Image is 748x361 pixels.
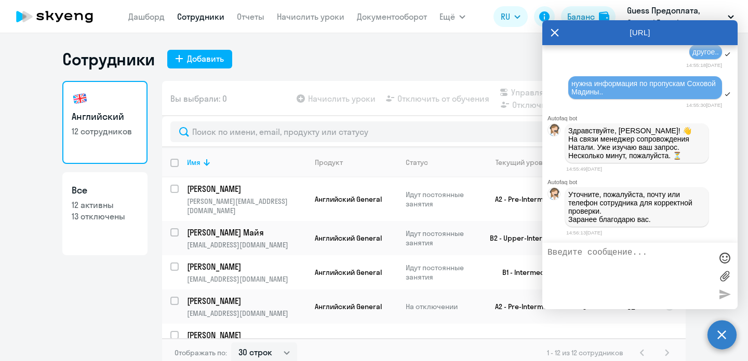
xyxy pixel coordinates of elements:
[599,11,609,22] img: balance
[477,289,574,324] td: A2 - Pre-Intermediate
[561,6,616,27] button: Балансbalance
[187,274,306,284] p: [EMAIL_ADDRESS][DOMAIN_NAME]
[477,255,574,289] td: B1 - Intermediate
[477,177,574,221] td: A2 - Pre-Intermediate
[187,158,306,167] div: Имя
[357,11,427,22] a: Документооборот
[439,10,455,23] span: Ещё
[406,229,477,247] p: Идут постоянные занятия
[406,158,477,167] div: Статус
[170,92,227,105] span: Вы выбрали: 0
[187,309,306,318] p: [EMAIL_ADDRESS][DOMAIN_NAME]
[315,158,343,167] div: Продукт
[548,124,561,139] img: bot avatar
[692,48,719,56] span: другое..
[406,336,477,355] p: Идут постоянные занятия
[439,6,465,27] button: Ещё
[315,268,382,277] span: Английский General
[501,10,510,23] span: RU
[547,179,738,185] div: Autofaq bot
[128,11,165,22] a: Дашборд
[72,211,138,222] p: 13 отключены
[315,233,382,243] span: Английский General
[62,81,148,164] a: Английский12 сотрудников
[175,348,227,357] span: Отображать по:
[72,110,138,123] h3: Английский
[406,302,477,311] p: На отключении
[477,221,574,255] td: B2 - Upper-Intermediate
[187,183,304,195] p: [PERSON_NAME]
[406,158,428,167] div: Статус
[187,240,306,249] p: [EMAIL_ADDRESS][DOMAIN_NAME]
[406,263,477,282] p: Идут постоянные занятия
[627,4,724,29] p: Guess Предоплата, Guess / Гэсс / [PERSON_NAME]
[568,127,705,160] p: Здравствуйте, [PERSON_NAME]! 👋 ﻿На связи менеджер сопровождения Натали. Уже изучаю ваш запрос. Не...
[72,90,88,107] img: english
[566,166,602,172] time: 14:55:49[DATE]
[187,329,304,341] p: [PERSON_NAME]
[547,348,623,357] span: 1 - 12 из 12 сотрудников
[187,52,224,65] div: Добавить
[187,227,304,238] p: [PERSON_NAME] Майя
[315,302,382,311] span: Английский General
[406,190,477,209] p: Идут постоянные занятия
[237,11,264,22] a: Отчеты
[568,190,705,224] p: Уточните, пожалуйста, почту или телефон сотрудника для корректной проверки. Заранее благодарю вас.
[548,188,561,203] img: bot avatar
[187,295,306,307] a: [PERSON_NAME]
[571,79,718,96] span: нужна информация по пропускам Соховой Мадины..
[493,6,528,27] button: RU
[187,261,304,272] p: [PERSON_NAME]
[315,195,382,204] span: Английский General
[187,158,201,167] div: Имя
[187,227,306,238] a: [PERSON_NAME] Майя
[177,11,224,22] a: Сотрудники
[717,268,732,284] label: Лимит 10 файлов
[187,329,306,341] a: [PERSON_NAME]
[62,172,148,255] a: Все12 активны13 отключены
[686,62,722,68] time: 14:55:18[DATE]
[72,199,138,211] p: 12 активны
[187,261,306,272] a: [PERSON_NAME]
[277,11,344,22] a: Начислить уроки
[567,10,595,23] div: Баланс
[187,197,306,215] p: [PERSON_NAME][EMAIL_ADDRESS][DOMAIN_NAME]
[187,183,306,195] a: [PERSON_NAME]
[686,102,722,108] time: 14:55:30[DATE]
[72,126,138,137] p: 12 сотрудников
[547,115,738,121] div: Autofaq bot
[315,158,397,167] div: Продукт
[170,121,677,142] input: Поиск по имени, email, продукту или статусу
[496,158,555,167] div: Текущий уровень
[187,295,304,307] p: [PERSON_NAME]
[167,50,232,68] button: Добавить
[72,184,138,197] h3: Все
[566,230,602,235] time: 14:56:13[DATE]
[486,158,573,167] div: Текущий уровень
[62,49,155,70] h1: Сотрудники
[622,4,739,29] button: Guess Предоплата, Guess / Гэсс / [PERSON_NAME]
